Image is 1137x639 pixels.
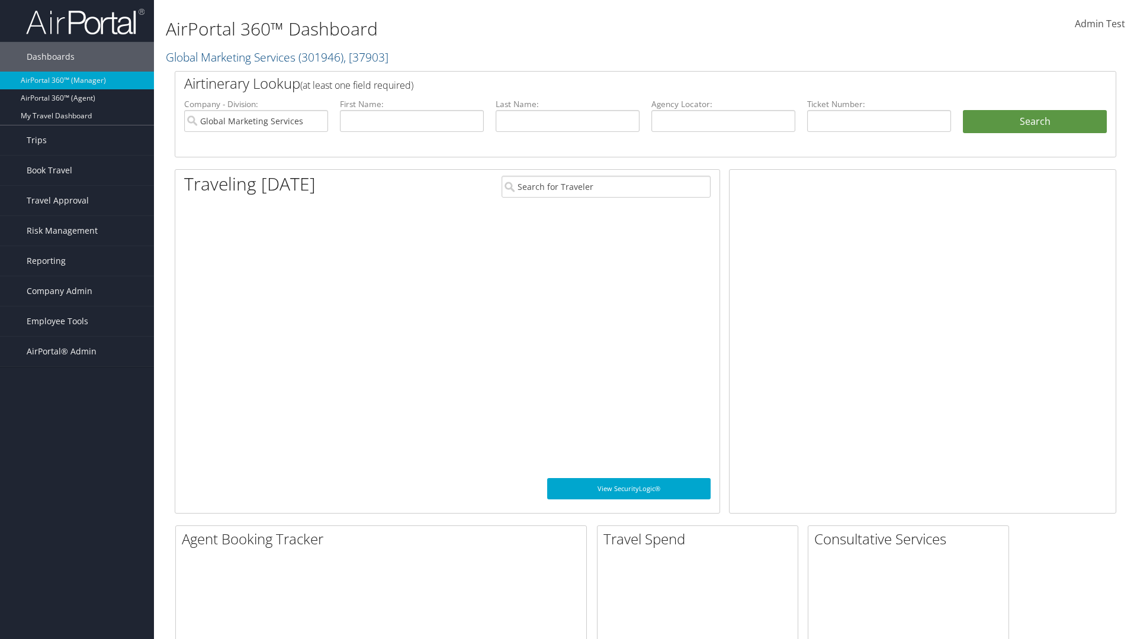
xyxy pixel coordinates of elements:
[184,172,316,196] h1: Traveling [DATE]
[27,42,75,72] span: Dashboards
[1075,6,1125,43] a: Admin Test
[182,529,586,549] h2: Agent Booking Tracker
[814,529,1008,549] h2: Consultative Services
[340,98,484,110] label: First Name:
[963,110,1107,134] button: Search
[26,8,144,35] img: airportal-logo.png
[502,176,711,198] input: Search for Traveler
[166,17,805,41] h1: AirPortal 360™ Dashboard
[27,276,92,306] span: Company Admin
[184,73,1029,93] h2: Airtinerary Lookup
[27,125,47,155] span: Trips
[27,337,97,366] span: AirPortal® Admin
[651,98,795,110] label: Agency Locator:
[27,216,98,246] span: Risk Management
[807,98,951,110] label: Ticket Number:
[184,98,328,110] label: Company - Division:
[603,529,798,549] h2: Travel Spend
[27,246,66,276] span: Reporting
[343,49,388,65] span: , [ 37903 ]
[496,98,640,110] label: Last Name:
[298,49,343,65] span: ( 301946 )
[547,478,711,499] a: View SecurityLogic®
[27,186,89,215] span: Travel Approval
[166,49,388,65] a: Global Marketing Services
[27,306,88,336] span: Employee Tools
[27,156,72,185] span: Book Travel
[300,79,413,92] span: (at least one field required)
[1075,17,1125,30] span: Admin Test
